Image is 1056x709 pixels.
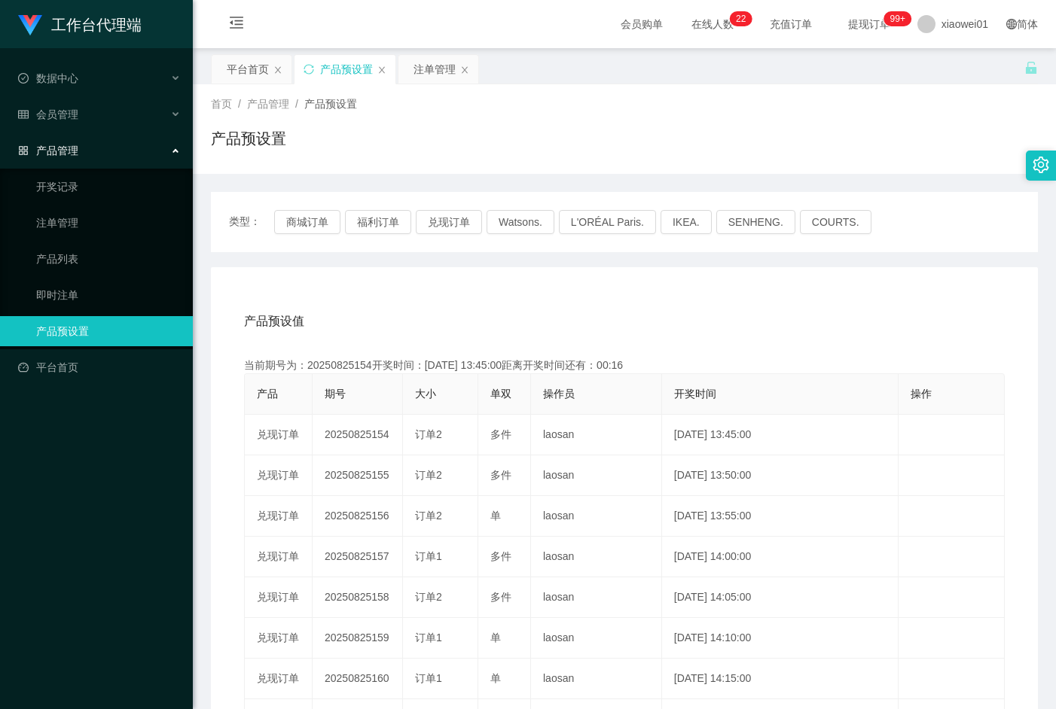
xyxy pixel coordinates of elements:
button: IKEA. [661,210,712,234]
span: 多件 [490,550,511,562]
i: 图标: check-circle-o [18,73,29,84]
td: 兑现订单 [245,659,313,699]
span: 多件 [490,469,511,481]
td: 20250825157 [313,537,403,577]
td: laosan [531,577,662,618]
span: 开奖时间 [674,388,716,400]
div: 注单管理 [414,55,456,84]
button: 商城订单 [274,210,340,234]
td: laosan [531,415,662,455]
span: 充值订单 [762,19,819,29]
p: 2 [741,11,746,26]
td: laosan [531,455,662,496]
a: 图标: dashboard平台首页 [18,352,181,382]
span: 首页 [211,98,232,110]
span: 数据中心 [18,72,78,84]
td: 20250825156 [313,496,403,537]
div: 平台首页 [227,55,269,84]
td: [DATE] 14:00:00 [662,537,899,577]
a: 工作台代理端 [18,18,142,30]
i: 图标: unlock [1024,61,1038,75]
td: 20250825159 [313,618,403,659]
span: 产品预设值 [244,312,304,330]
span: 多件 [490,591,511,603]
span: 订单1 [415,672,442,684]
span: 单 [490,510,501,522]
i: 图标: appstore-o [18,145,29,156]
span: 产品 [257,388,278,400]
span: 产品管理 [18,145,78,157]
td: laosan [531,496,662,537]
span: 多件 [490,428,511,440]
td: [DATE] 13:45:00 [662,415,899,455]
span: 大小 [415,388,436,400]
i: 图标: global [1006,19,1017,29]
a: 即时注单 [36,280,181,310]
td: 20250825155 [313,455,403,496]
td: [DATE] 13:50:00 [662,455,899,496]
td: 兑现订单 [245,577,313,618]
span: 订单1 [415,631,442,644]
span: 订单2 [415,591,442,603]
td: 兑现订单 [245,496,313,537]
button: 兑现订单 [416,210,482,234]
span: 类型： [229,210,274,234]
td: [DATE] 13:55:00 [662,496,899,537]
span: / [295,98,298,110]
td: laosan [531,618,662,659]
button: COURTS. [800,210,871,234]
a: 注单管理 [36,208,181,238]
span: 在线人数 [684,19,741,29]
td: 20250825158 [313,577,403,618]
span: 操作 [911,388,932,400]
p: 2 [736,11,741,26]
span: / [238,98,241,110]
a: 开奖记录 [36,172,181,202]
span: 产品预设置 [304,98,357,110]
sup: 960 [884,11,911,26]
td: 兑现订单 [245,618,313,659]
i: 图标: close [460,65,469,75]
button: Watsons. [487,210,554,234]
span: 操作员 [543,388,575,400]
td: laosan [531,537,662,577]
button: 福利订单 [345,210,411,234]
button: SENHENG. [716,210,795,234]
i: 图标: close [273,65,282,75]
td: [DATE] 14:10:00 [662,618,899,659]
i: 图标: close [377,65,386,75]
span: 单双 [490,388,511,400]
span: 提现订单 [841,19,898,29]
span: 会员管理 [18,108,78,120]
span: 单 [490,672,501,684]
sup: 22 [730,11,752,26]
span: 期号 [325,388,346,400]
span: 订单2 [415,469,442,481]
i: 图标: setting [1033,157,1049,173]
td: 兑现订单 [245,415,313,455]
i: 图标: sync [304,64,314,75]
button: L'ORÉAL Paris. [559,210,656,234]
td: 兑现订单 [245,455,313,496]
td: [DATE] 14:05:00 [662,577,899,618]
img: logo.9652507e.png [18,15,42,36]
span: 订单2 [415,510,442,522]
span: 订单2 [415,428,442,440]
i: 图标: table [18,109,29,120]
h1: 工作台代理端 [51,1,142,49]
span: 单 [490,631,501,644]
i: 图标: menu-fold [211,1,262,49]
a: 产品列表 [36,244,181,274]
a: 产品预设置 [36,316,181,346]
td: [DATE] 14:15:00 [662,659,899,699]
h1: 产品预设置 [211,127,286,150]
span: 产品管理 [247,98,289,110]
td: laosan [531,659,662,699]
div: 产品预设置 [320,55,373,84]
div: 当前期号为：20250825154开奖时间：[DATE] 13:45:00距离开奖时间还有：00:16 [244,358,1005,373]
span: 订单1 [415,550,442,562]
td: 20250825160 [313,659,403,699]
td: 20250825154 [313,415,403,455]
td: 兑现订单 [245,537,313,577]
